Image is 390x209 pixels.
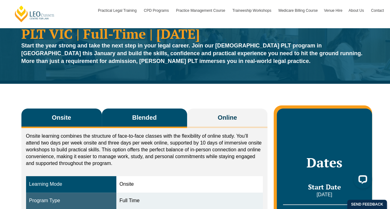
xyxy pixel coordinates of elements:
[173,2,229,20] a: Practice Management Course
[283,191,365,198] p: [DATE]
[348,167,374,193] iframe: LiveChat chat widget
[345,2,368,20] a: About Us
[95,2,141,20] a: Practical Legal Training
[21,42,363,64] strong: Start the year strong and take the next step in your legal career. Join our [DEMOGRAPHIC_DATA] PL...
[308,182,341,191] span: Start Date
[321,2,345,20] a: Venue Hire
[21,27,369,40] h1: PLT VIC | Full-Time | [DATE]
[368,2,387,20] a: Contact
[14,5,55,23] a: [PERSON_NAME] Centre for Law
[283,155,365,170] h2: Dates
[229,2,275,20] a: Traineeship Workshops
[141,2,173,20] a: CPD Programs
[26,133,263,167] p: Onsite learning combines the structure of face-to-face classes with the flexibility of online stu...
[29,197,113,204] div: Program Type
[119,197,260,204] div: Full Time
[218,113,237,122] span: Online
[119,181,260,188] div: Onsite
[275,2,321,20] a: Medicare Billing Course
[52,113,71,122] span: Onsite
[132,113,157,122] span: Blended
[29,181,113,188] div: Learning Mode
